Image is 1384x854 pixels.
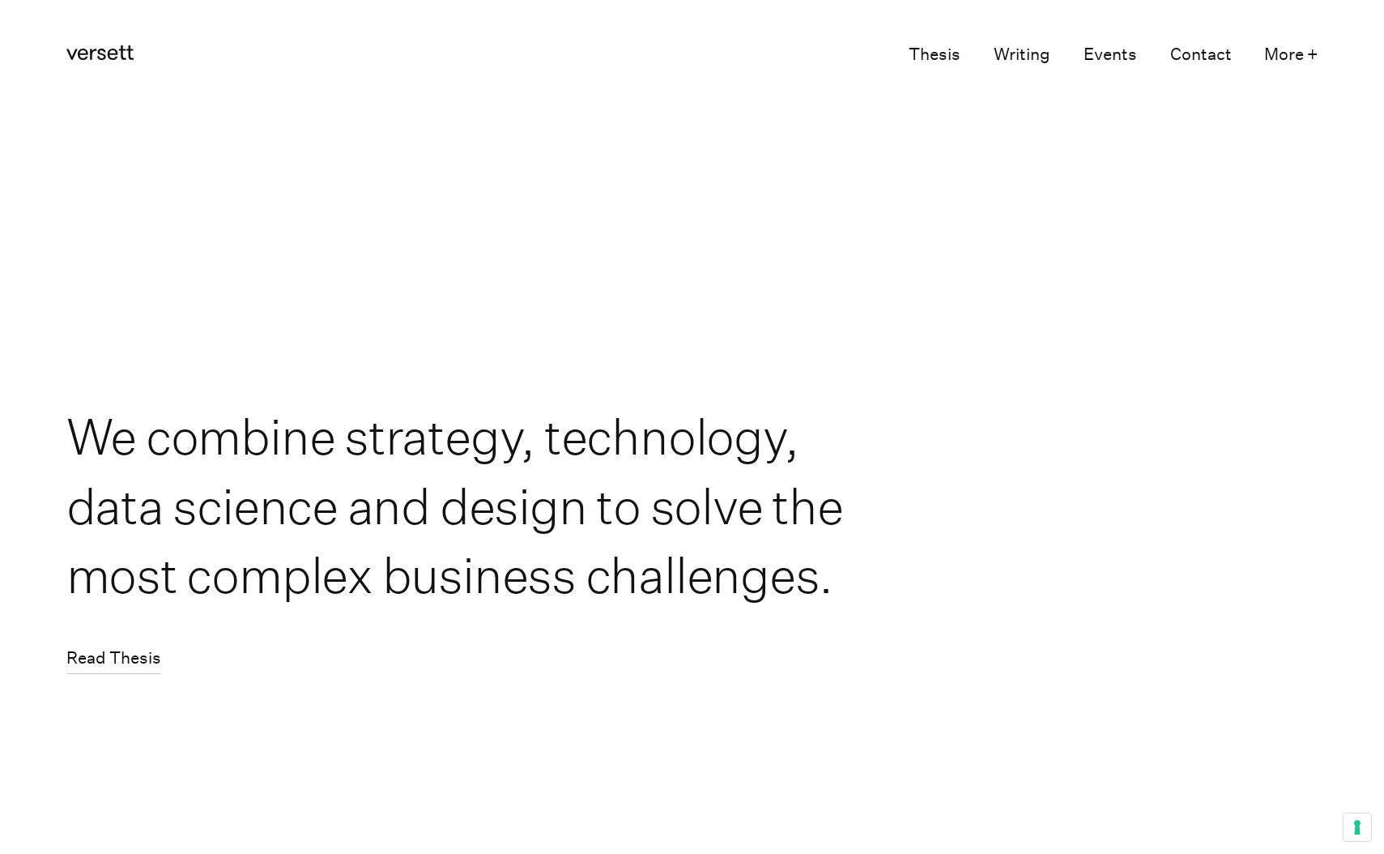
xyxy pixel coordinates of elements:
[1344,813,1371,841] button: Your consent preferences for tracking technologies
[1170,40,1232,71] a: Contact
[66,643,161,675] a: Read Thesis
[66,402,859,610] h1: We combine strategy, technology, data science and design to solve the most complex business chall...
[1084,40,1137,71] a: Events
[1264,40,1318,71] button: More +
[994,40,1050,71] a: Writing
[909,40,960,71] a: Thesis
